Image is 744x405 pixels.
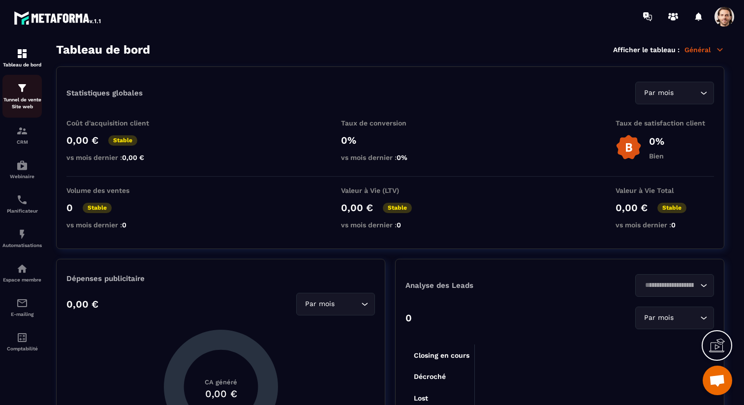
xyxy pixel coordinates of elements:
img: automations [16,263,28,275]
p: 0% [341,134,439,146]
p: CRM [2,139,42,145]
p: Stable [657,203,686,213]
span: Par mois [642,312,676,323]
a: formationformationCRM [2,118,42,152]
h3: Tableau de bord [56,43,150,57]
p: Valeur à Vie Total [616,187,714,194]
p: Volume des ventes [66,187,165,194]
a: schedulerschedulerPlanificateur [2,187,42,221]
p: Général [684,45,724,54]
p: Statistiques globales [66,89,143,97]
div: Search for option [635,82,714,104]
p: 0,00 € [66,298,98,310]
p: Webinaire [2,174,42,179]
img: b-badge-o.b3b20ee6.svg [616,134,642,160]
p: Analyse des Leads [405,281,560,290]
tspan: Lost [414,394,428,402]
p: Afficher le tableau : [613,46,680,54]
span: Par mois [642,88,676,98]
a: formationformationTableau de bord [2,40,42,75]
div: Search for option [635,274,714,297]
p: 0,00 € [341,202,373,214]
p: Taux de satisfaction client [616,119,714,127]
span: 0% [397,154,407,161]
img: logo [14,9,102,27]
img: accountant [16,332,28,343]
p: Bien [649,152,664,160]
div: Search for option [635,307,714,329]
img: automations [16,228,28,240]
p: Tableau de bord [2,62,42,67]
span: 0 [397,221,401,229]
p: vs mois dernier : [616,221,714,229]
p: vs mois dernier : [66,221,165,229]
input: Search for option [676,88,698,98]
p: Stable [383,203,412,213]
div: Search for option [296,293,375,315]
span: 0,00 € [122,154,144,161]
img: formation [16,82,28,94]
img: scheduler [16,194,28,206]
p: Tunnel de vente Site web [2,96,42,110]
span: Par mois [303,299,337,310]
a: automationsautomationsWebinaire [2,152,42,187]
img: email [16,297,28,309]
a: automationsautomationsEspace membre [2,255,42,290]
p: Planificateur [2,208,42,214]
p: Valeur à Vie (LTV) [341,187,439,194]
p: vs mois dernier : [341,221,439,229]
a: automationsautomationsAutomatisations [2,221,42,255]
tspan: Décroché [414,373,446,380]
p: Stable [83,203,112,213]
div: Ouvrir le chat [703,366,732,395]
p: Dépenses publicitaire [66,274,375,283]
input: Search for option [642,280,698,291]
p: Comptabilité [2,346,42,351]
a: formationformationTunnel de vente Site web [2,75,42,118]
p: 0 [405,312,412,324]
p: E-mailing [2,312,42,317]
p: Coût d'acquisition client [66,119,165,127]
span: 0 [671,221,676,229]
img: formation [16,48,28,60]
p: 0 [66,202,73,214]
a: accountantaccountantComptabilité [2,324,42,359]
tspan: Closing en cours [414,351,469,360]
p: Taux de conversion [341,119,439,127]
p: Automatisations [2,243,42,248]
span: 0 [122,221,126,229]
img: automations [16,159,28,171]
p: Espace membre [2,277,42,282]
input: Search for option [676,312,698,323]
input: Search for option [337,299,359,310]
p: vs mois dernier : [341,154,439,161]
a: emailemailE-mailing [2,290,42,324]
p: 0,00 € [616,202,648,214]
p: vs mois dernier : [66,154,165,161]
p: Stable [108,135,137,146]
img: formation [16,125,28,137]
p: 0,00 € [66,134,98,146]
p: 0% [649,135,664,147]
